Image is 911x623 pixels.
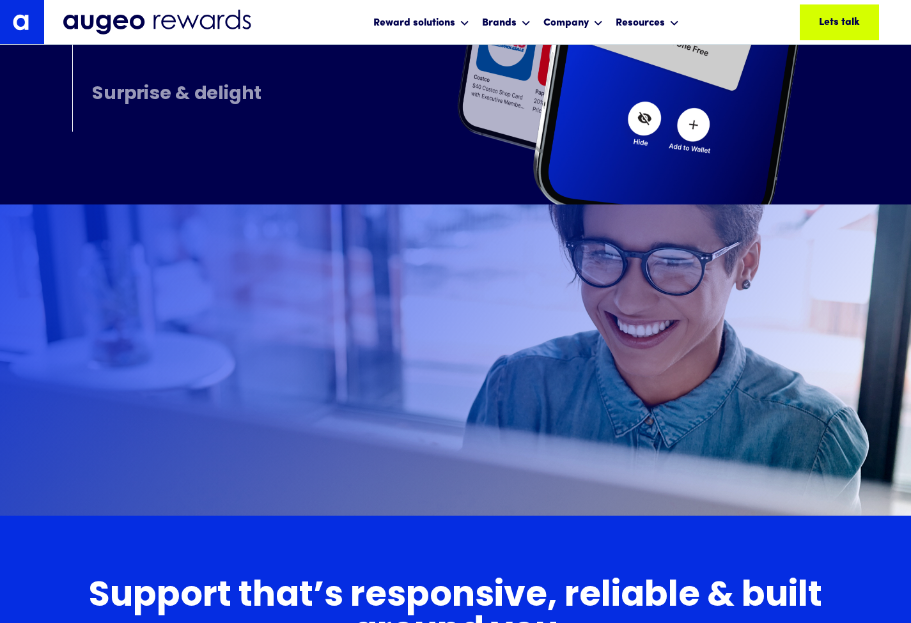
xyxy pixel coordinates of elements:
[616,15,665,31] div: Resources
[482,15,517,31] div: Brands
[479,5,534,39] div: Brands
[543,15,589,31] div: Company
[92,27,270,47] h4: Shareable rewards
[373,15,455,31] div: Reward solutions
[540,5,606,39] div: Company
[370,5,472,39] div: Reward solutions
[800,4,879,40] a: Lets talk
[92,84,261,105] h4: Surprise & delight
[612,5,682,39] div: Resources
